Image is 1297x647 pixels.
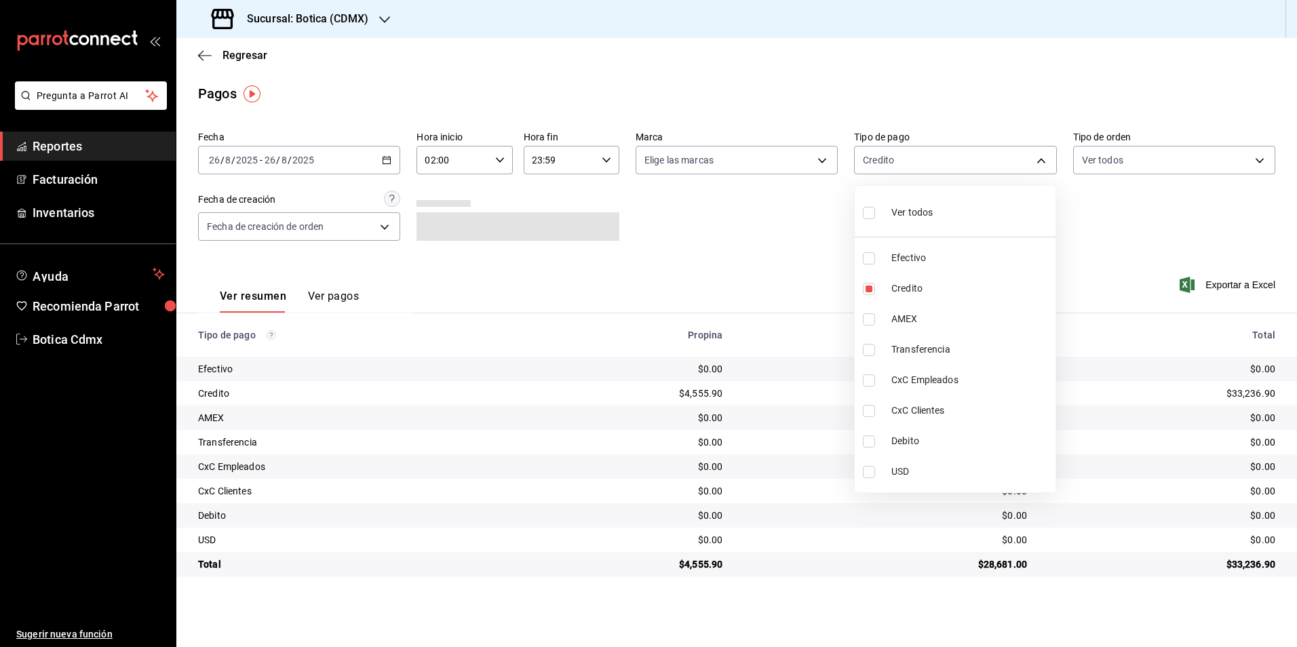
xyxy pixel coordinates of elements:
img: Tooltip marker [244,85,260,102]
span: Debito [891,434,1050,448]
span: AMEX [891,312,1050,326]
span: CxC Clientes [891,404,1050,418]
span: CxC Empleados [891,373,1050,387]
span: USD [891,465,1050,479]
span: Transferencia [891,342,1050,357]
span: Efectivo [891,251,1050,265]
span: Ver todos [891,205,933,220]
span: Credito [891,281,1050,296]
